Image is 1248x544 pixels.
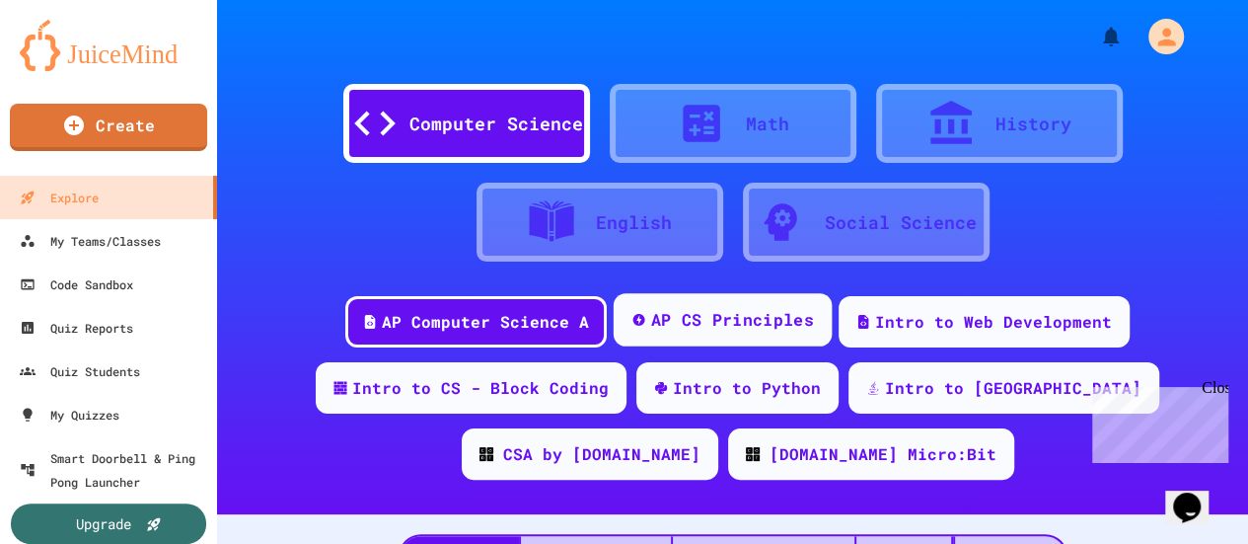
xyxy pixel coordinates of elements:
iframe: chat widget [1084,379,1228,463]
div: AP CS Principles [651,308,814,333]
div: [DOMAIN_NAME] Micro:Bit [770,442,996,466]
div: My Account [1128,14,1189,59]
div: Intro to CS - Block Coding [352,376,609,400]
a: Create [10,104,207,151]
img: CODE_logo_RGB.png [746,447,760,461]
div: Math [746,111,789,137]
div: Computer Science [409,111,583,137]
div: Chat with us now!Close [8,8,136,125]
div: My Notifications [1063,20,1128,53]
div: AP Computer Science A [382,310,589,334]
div: Upgrade [76,513,131,534]
div: Explore [20,186,99,209]
div: My Teams/Classes [20,229,161,253]
div: English [596,209,672,236]
div: Intro to Python [673,376,821,400]
div: Quiz Reports [20,316,133,340]
div: Intro to Web Development [875,310,1112,334]
div: My Quizzes [20,403,119,427]
img: CODE_logo_RGB.png [479,447,493,461]
div: History [995,111,1071,137]
div: Intro to [GEOGRAPHIC_DATA] [885,376,1141,400]
img: logo-orange.svg [20,20,197,71]
div: CSA by [DOMAIN_NAME] [503,442,700,466]
div: Quiz Students [20,359,140,383]
div: Smart Doorbell & Ping Pong Launcher [20,446,209,494]
div: Code Sandbox [20,272,133,296]
iframe: chat widget [1165,465,1228,524]
div: Social Science [825,209,977,236]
